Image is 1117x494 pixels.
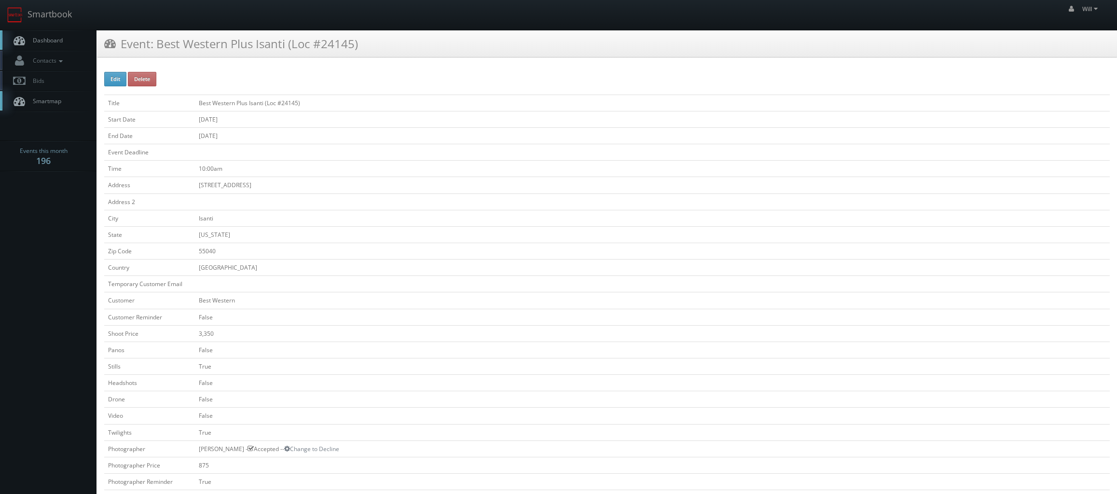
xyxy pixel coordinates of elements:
span: Will [1082,5,1101,13]
button: Edit [104,72,126,86]
td: Best Western Plus Isanti (Loc #24145) [195,95,1110,111]
td: [PERSON_NAME] - Accepted -- [195,440,1110,457]
span: Bids [28,77,44,85]
td: False [195,391,1110,408]
td: False [195,309,1110,325]
td: Customer [104,292,195,309]
a: Change to Decline [284,445,339,453]
td: Photographer Reminder [104,473,195,490]
td: [STREET_ADDRESS] [195,177,1110,193]
td: Panos [104,342,195,358]
td: [DATE] [195,127,1110,144]
td: Start Date [104,111,195,127]
td: Drone [104,391,195,408]
td: End Date [104,127,195,144]
td: Address [104,177,195,193]
td: State [104,226,195,243]
h3: Event: Best Western Plus Isanti (Loc #24145) [104,35,358,52]
td: [GEOGRAPHIC_DATA] [195,260,1110,276]
td: Shoot Price [104,325,195,342]
td: Photographer [104,440,195,457]
td: 875 [195,457,1110,473]
td: False [195,342,1110,358]
td: False [195,408,1110,424]
td: Isanti [195,210,1110,226]
button: Delete [128,72,156,86]
td: True [195,424,1110,440]
td: Address 2 [104,193,195,210]
span: Smartmap [28,97,61,105]
td: City [104,210,195,226]
td: Customer Reminder [104,309,195,325]
td: Event Deadline [104,144,195,161]
td: [US_STATE] [195,226,1110,243]
span: Events this month [20,146,68,156]
td: 55040 [195,243,1110,259]
strong: 196 [36,155,51,166]
td: True [195,358,1110,374]
span: Contacts [28,56,65,65]
td: 3,350 [195,325,1110,342]
td: Temporary Customer Email [104,276,195,292]
td: Stills [104,358,195,374]
td: Best Western [195,292,1110,309]
span: Dashboard [28,36,63,44]
td: Title [104,95,195,111]
td: Photographer Price [104,457,195,473]
img: smartbook-logo.png [7,7,23,23]
td: True [195,473,1110,490]
td: Country [104,260,195,276]
td: 10:00am [195,161,1110,177]
td: False [195,375,1110,391]
td: Zip Code [104,243,195,259]
td: [DATE] [195,111,1110,127]
td: Video [104,408,195,424]
td: Twilights [104,424,195,440]
td: Headshots [104,375,195,391]
td: Time [104,161,195,177]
